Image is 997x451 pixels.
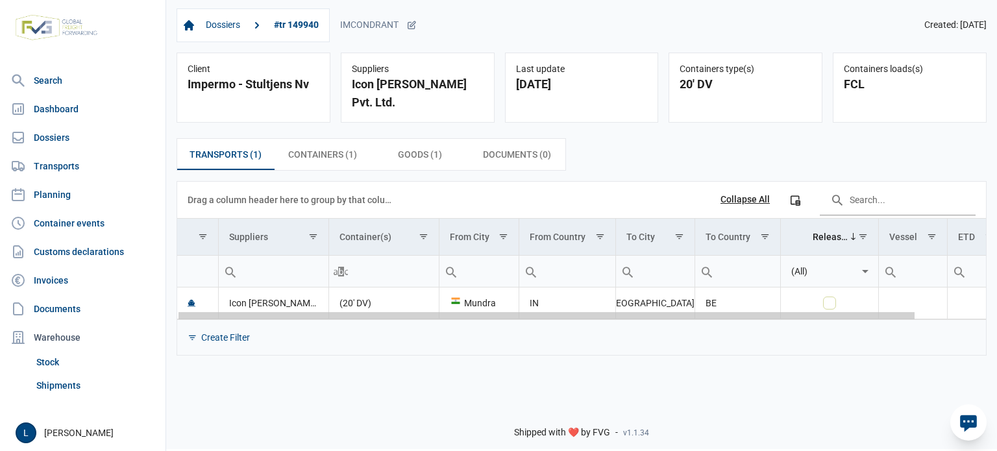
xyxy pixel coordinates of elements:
div: FCL [844,75,976,93]
span: Documents (0) [483,147,551,162]
input: Filter cell [781,256,858,287]
div: Collapse All [720,194,770,206]
div: [GEOGRAPHIC_DATA] [626,297,684,310]
div: Search box [329,256,352,287]
a: Customs declarations [5,239,160,265]
div: To City [626,232,655,242]
div: Drag a column header here to group by that column [188,189,396,210]
input: Filter cell [879,256,946,287]
span: Show filter options for column 'To City' [674,232,684,241]
div: Impermo - Stultjens Nv [188,75,319,93]
td: Column Container(s) [328,219,439,256]
div: Create Filter [201,332,250,343]
a: #tr 149940 [269,14,324,36]
div: Mundra [450,297,508,310]
input: Filter cell [616,256,695,287]
div: Released [813,232,850,242]
div: Data grid with 1 rows and 11 columns [177,182,986,355]
td: BE [695,287,780,319]
span: Show filter options for column 'Container(s)' [419,232,428,241]
button: L [16,422,36,443]
div: Data grid toolbar [188,182,976,218]
span: Show filter options for column 'From City' [498,232,508,241]
div: Search box [439,256,463,287]
td: Filter cell [218,255,328,287]
div: ETD [958,232,975,242]
div: Container(s) [339,232,391,242]
a: Stock [31,350,160,374]
td: Filter cell [519,255,615,287]
div: 20' DV [680,75,811,93]
div: Client [188,64,319,75]
a: Dashboard [5,96,160,122]
span: Show filter options for column 'Suppliers' [308,232,318,241]
div: Search box [519,256,543,287]
a: Transports [5,153,160,179]
input: Filter cell [329,256,439,287]
td: Filter cell [177,255,218,287]
td: Column From City [439,219,519,256]
div: From City [450,232,489,242]
td: Column To Country [695,219,780,256]
span: Show filter options for column 'ETD' [985,232,994,241]
td: Column From Country [519,219,615,256]
td: Filter cell [780,255,879,287]
div: Search box [948,256,971,287]
input: Filter cell [519,256,615,287]
div: Suppliers [352,64,484,75]
div: [PERSON_NAME] [16,422,158,443]
div: Select [857,256,873,287]
div: Warehouse [5,324,160,350]
div: Suppliers [229,232,268,242]
td: Column To City [615,219,695,256]
span: Goods (1) [398,147,442,162]
input: Search in the data grid [820,184,976,215]
span: Show filter options for column 'Vessel' [927,232,937,241]
td: Filter cell [328,255,439,287]
td: Column [177,219,218,256]
div: Containers type(s) [680,64,811,75]
td: IN [519,287,615,319]
span: Show filter options for column '' [198,232,208,241]
div: Search box [695,256,719,287]
span: Created: [DATE] [924,19,987,31]
td: Filter cell [879,255,947,287]
div: Search box [219,256,242,287]
td: Column Vessel [879,219,947,256]
a: Documents [5,296,160,322]
a: Container events [5,210,160,236]
span: Show filter options for column 'From Country' [595,232,605,241]
input: Filter cell [439,256,519,287]
div: Column Chooser [783,188,807,212]
td: Icon [PERSON_NAME] Pvt. Ltd. [218,287,328,319]
a: Dossiers [5,125,160,151]
input: Filter cell [219,256,328,287]
span: Containers (1) [288,147,357,162]
div: IMCONDRANT [340,19,417,31]
a: Dossiers [201,14,245,36]
div: Search box [616,256,639,287]
div: Last update [516,64,648,75]
a: Planning [5,182,160,208]
td: Column Suppliers [218,219,328,256]
span: Transports (1) [190,147,262,162]
span: - [615,427,618,439]
td: Filter cell [439,255,519,287]
td: Filter cell [695,255,780,287]
div: Vessel [889,232,917,242]
td: (20' DV) [328,287,439,319]
a: Search [5,67,160,93]
input: Filter cell [695,256,780,287]
span: Shipped with ❤️ by FVG [514,427,610,439]
span: Show filter options for column 'To Country' [760,232,770,241]
div: Containers loads(s) [844,64,976,75]
div: To Country [706,232,750,242]
span: Show filter options for column 'Released' [858,232,868,241]
div: Icon [PERSON_NAME] Pvt. Ltd. [352,75,484,112]
a: Invoices [5,267,160,293]
div: [DATE] [516,75,648,93]
span: v1.1.34 [623,428,649,438]
div: Search box [879,256,902,287]
td: Column Released [780,219,879,256]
